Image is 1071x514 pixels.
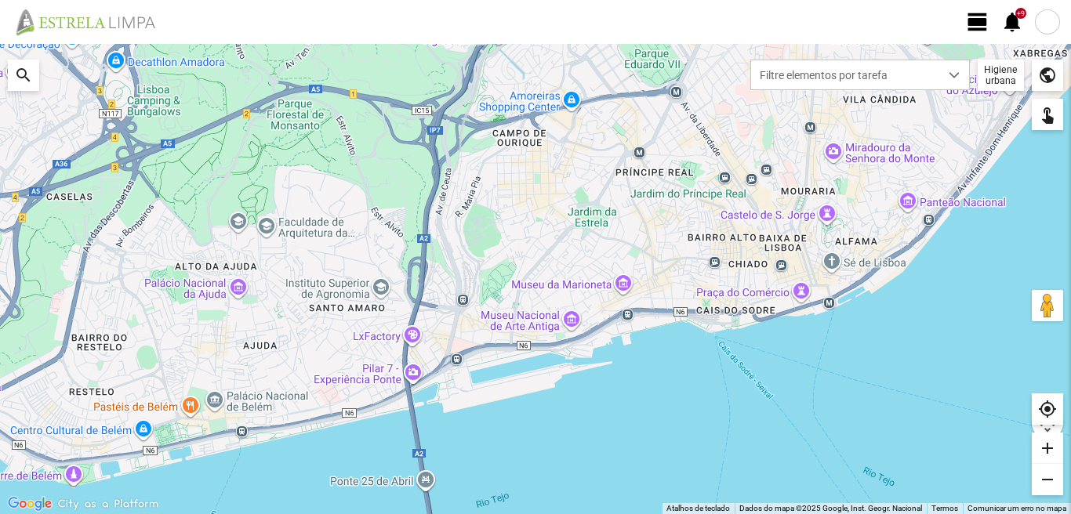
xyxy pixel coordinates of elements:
span: Dados do mapa ©2025 Google, Inst. Geogr. Nacional [739,504,922,512]
button: Arraste o Pegman para o mapa para abrir o Street View [1032,290,1063,321]
div: add [1032,433,1063,464]
div: remove [1032,464,1063,495]
div: +9 [1015,8,1026,19]
div: public [1032,60,1063,91]
button: Atalhos de teclado [666,503,730,514]
div: touch_app [1032,99,1063,130]
div: Higiene urbana [978,60,1024,91]
a: Abrir esta área no Google Maps (abre uma nova janela) [4,494,56,514]
div: search [8,60,39,91]
img: Google [4,494,56,514]
a: Termos (abre num novo separador) [931,504,958,512]
div: dropdown trigger [939,60,970,89]
a: Comunicar um erro no mapa [968,504,1066,512]
span: notifications [1000,10,1024,34]
span: Filtre elementos por tarefa [751,60,939,89]
span: view_day [966,10,989,34]
img: file [11,8,172,36]
div: my_location [1032,393,1063,425]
